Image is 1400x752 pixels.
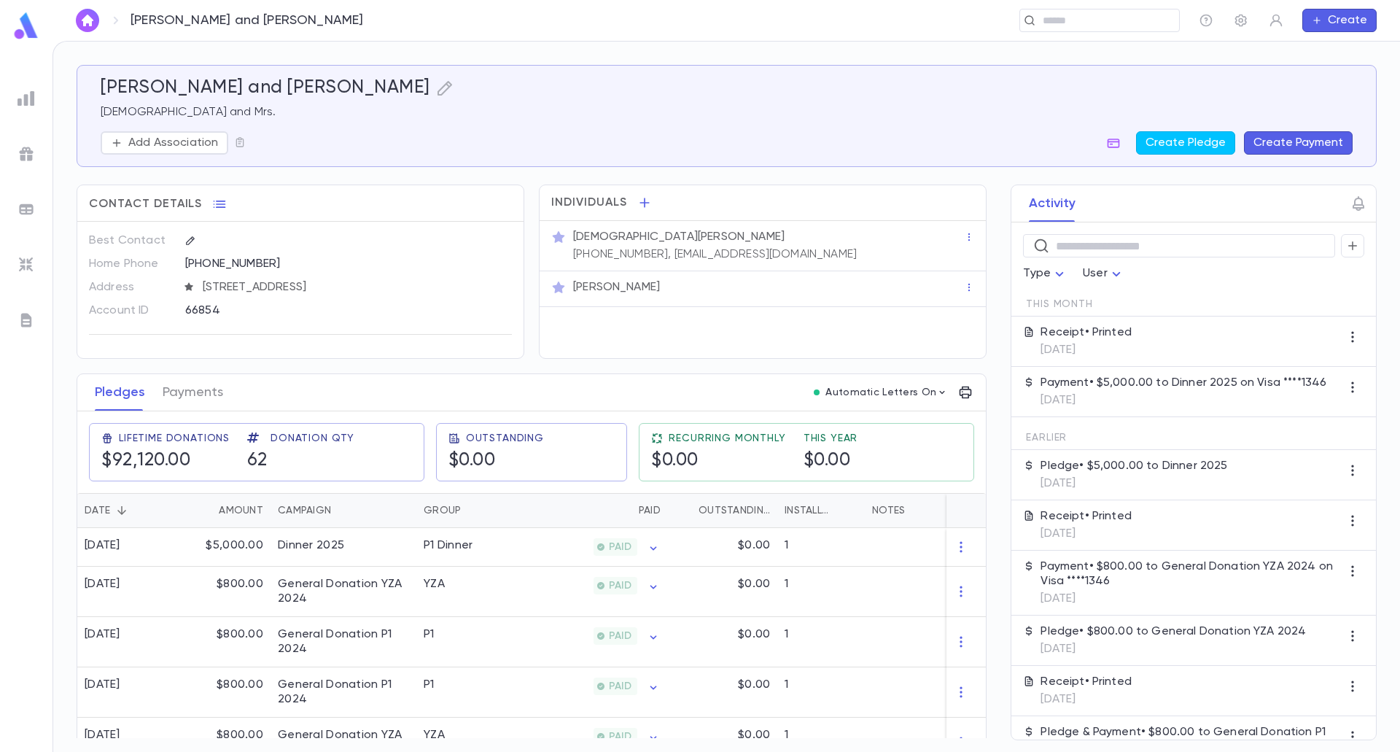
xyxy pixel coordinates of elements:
[278,538,344,553] div: Dinner 2025
[416,493,526,528] div: Group
[1041,459,1227,473] p: Pledge • $5,000.00 to Dinner 2025
[17,201,35,218] img: batches_grey.339ca447c9d9533ef1741baa751efc33.svg
[603,630,637,642] span: PAID
[424,627,435,642] div: P1
[615,499,639,522] button: Sort
[1041,393,1326,408] p: [DATE]
[834,499,857,522] button: Sort
[1244,131,1353,155] button: Create Payment
[331,499,354,522] button: Sort
[1302,9,1377,32] button: Create
[804,433,858,444] span: This Year
[176,567,271,617] div: $800.00
[448,450,496,472] h5: $0.00
[128,136,218,150] p: Add Association
[89,229,173,252] p: Best Contact
[573,247,857,262] p: [PHONE_NUMBER], [EMAIL_ADDRESS][DOMAIN_NAME]
[95,374,145,411] button: Pledges
[675,499,699,522] button: Sort
[777,493,865,528] div: Installments
[89,197,202,212] span: Contact Details
[872,493,905,528] div: Notes
[85,627,120,642] div: [DATE]
[17,90,35,107] img: reports_grey.c525e4749d1bce6a11f5fe2a8de1b229.svg
[12,12,41,40] img: logo
[1023,260,1068,288] div: Type
[101,131,228,155] button: Add Association
[639,493,661,528] div: Paid
[808,382,954,403] button: Automatic Letters On
[1041,325,1132,340] p: Receipt • Printed
[668,493,777,528] div: Outstanding
[1083,260,1125,288] div: User
[271,493,416,528] div: Campaign
[1041,692,1132,707] p: [DATE]
[163,374,223,411] button: Payments
[85,493,110,528] div: Date
[247,450,267,472] h5: 62
[278,577,409,606] div: General Donation YZA 2024
[85,728,120,743] div: [DATE]
[101,105,1353,120] p: [DEMOGRAPHIC_DATA] and Mrs.
[17,256,35,274] img: imports_grey.530a8a0e642e233f2baf0ef88e8c9fcb.svg
[176,667,271,718] div: $800.00
[219,493,263,528] div: Amount
[278,493,331,528] div: Campaign
[1041,624,1306,639] p: Pledge • $800.00 to General Donation YZA 2024
[865,493,1047,528] div: Notes
[785,493,834,528] div: Installments
[1041,675,1132,689] p: Receipt • Printed
[466,433,544,444] span: Outstanding
[89,276,173,299] p: Address
[79,15,96,26] img: home_white.a664292cf8c1dea59945f0da9f25487c.svg
[119,433,230,444] span: Lifetime Donations
[738,538,770,553] p: $0.00
[85,678,120,692] div: [DATE]
[89,252,173,276] p: Home Phone
[1083,268,1108,279] span: User
[197,280,513,295] span: [STREET_ADDRESS]
[424,728,445,743] div: YZA
[526,493,668,528] div: Paid
[176,493,271,528] div: Amount
[85,577,120,592] div: [DATE]
[777,528,865,567] div: 1
[1041,592,1341,606] p: [DATE]
[699,493,770,528] div: Outstanding
[777,617,865,667] div: 1
[603,731,637,743] span: PAID
[1041,642,1306,656] p: [DATE]
[195,499,219,522] button: Sort
[424,678,435,692] div: P1
[424,493,461,528] div: Group
[424,577,445,592] div: YZA
[1041,476,1227,491] p: [DATE]
[89,299,173,322] p: Account ID
[1041,559,1341,589] p: Payment • $800.00 to General Donation YZA 2024 on Visa ****1346
[1041,343,1132,357] p: [DATE]
[271,433,354,444] span: Donation Qty
[825,387,936,398] p: Automatic Letters On
[738,728,770,743] p: $0.00
[777,667,865,718] div: 1
[101,450,190,472] h5: $92,120.00
[603,541,637,553] span: PAID
[603,580,637,592] span: PAID
[573,280,660,295] p: [PERSON_NAME]
[573,230,785,244] p: [DEMOGRAPHIC_DATA][PERSON_NAME]
[461,499,484,522] button: Sort
[85,538,120,553] div: [DATE]
[185,299,440,321] div: 66854
[738,627,770,642] p: $0.00
[1136,131,1235,155] button: Create Pledge
[603,681,637,692] span: PAID
[278,678,409,707] div: General Donation P1 2024
[738,577,770,592] p: $0.00
[777,567,865,617] div: 1
[651,450,699,472] h5: $0.00
[185,252,512,274] div: [PHONE_NUMBER]
[738,678,770,692] p: $0.00
[1029,185,1076,222] button: Activity
[131,12,364,28] p: [PERSON_NAME] and [PERSON_NAME]
[17,311,35,329] img: letters_grey.7941b92b52307dd3b8a917253454ce1c.svg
